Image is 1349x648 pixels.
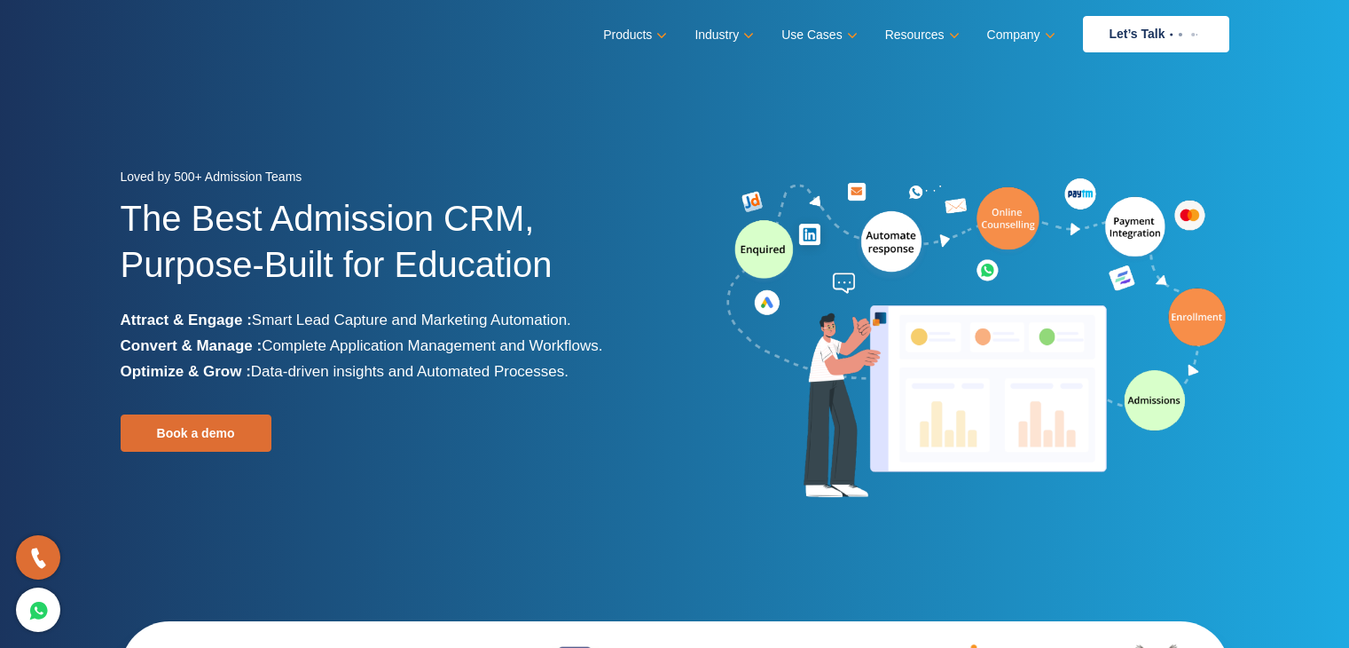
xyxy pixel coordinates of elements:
a: Products [603,22,663,48]
span: Smart Lead Capture and Marketing Automation. [252,312,571,328]
a: Book a demo [121,415,271,452]
a: Industry [694,22,750,48]
a: Use Cases [781,22,853,48]
a: Let’s Talk [1083,16,1229,52]
span: Complete Application Management and Workflows. [262,337,602,354]
b: Convert & Manage : [121,337,263,354]
a: Company [987,22,1052,48]
h1: The Best Admission CRM, Purpose-Built for Education [121,195,662,307]
b: Attract & Engage : [121,312,252,328]
span: Data-driven insights and Automated Processes. [251,363,569,380]
a: Resources [885,22,956,48]
b: Optimize & Grow : [121,363,251,380]
img: admission-software-home-page-header [724,174,1229,505]
div: Loved by 500+ Admission Teams [121,164,662,195]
